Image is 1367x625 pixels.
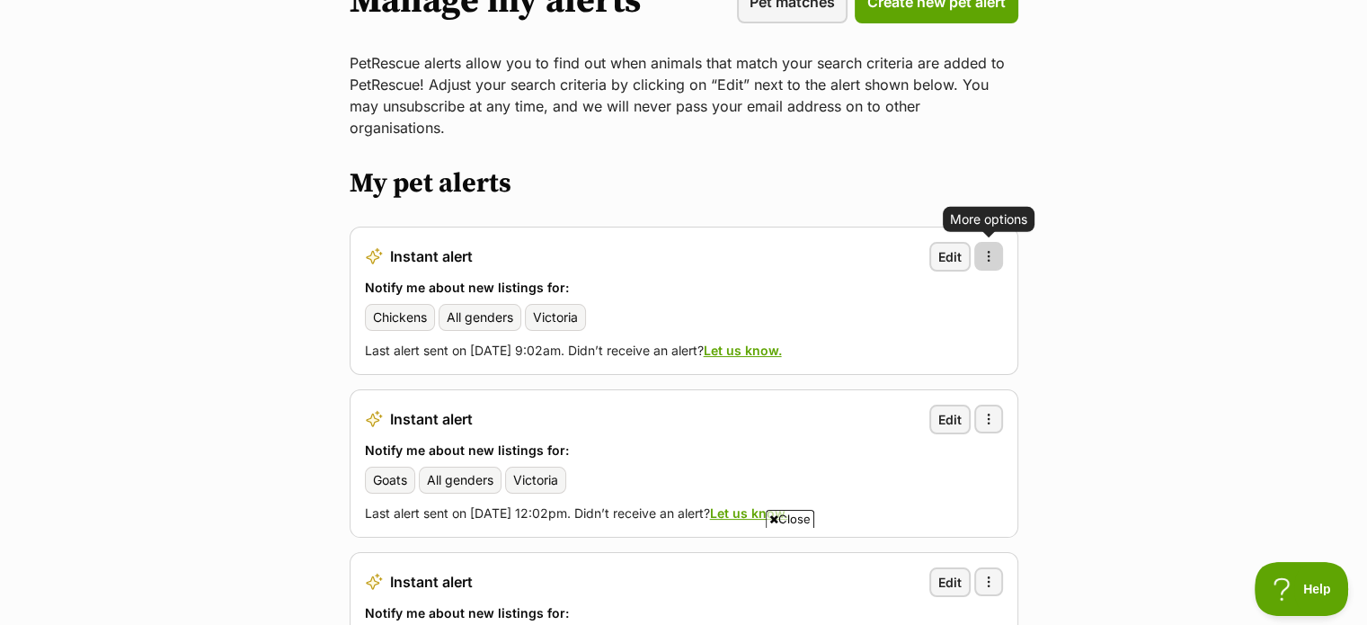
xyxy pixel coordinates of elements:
[938,410,962,429] span: Edit
[365,279,1003,297] h3: Notify me about new listings for:
[447,308,513,326] span: All genders
[373,471,407,489] span: Goats
[533,308,578,326] span: Victoria
[350,167,1018,200] h2: My pet alerts
[766,510,814,528] span: Close
[1255,562,1349,616] iframe: Help Scout Beacon - Open
[373,308,427,326] span: Chickens
[929,405,971,434] a: Edit
[427,471,493,489] span: All genders
[513,471,558,489] span: Victoria
[704,343,782,358] a: Let us know.
[390,248,473,264] span: Instant alert
[950,210,1027,228] div: More options
[365,342,1003,360] p: Last alert sent on [DATE] 9:02am. Didn’t receive an alert?
[929,242,971,272] a: Edit
[390,411,473,427] span: Instant alert
[350,52,1018,138] p: PetRescue alerts allow you to find out when animals that match your search criteria are added to ...
[938,247,962,266] span: Edit
[710,505,788,521] a: Let us know.
[365,504,1003,522] p: Last alert sent on [DATE] 12:02pm. Didn’t receive an alert?
[365,442,1003,460] h3: Notify me about new listings for:
[357,535,1011,616] iframe: Advertisement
